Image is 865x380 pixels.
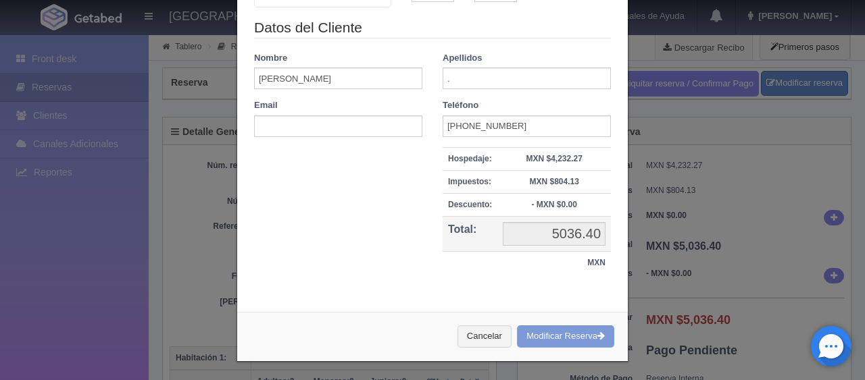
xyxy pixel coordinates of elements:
[443,170,497,193] th: Impuestos:
[529,177,578,186] strong: MXN $804.13
[443,52,483,65] label: Apellidos
[587,258,605,267] strong: MXN
[254,99,278,112] label: Email
[443,147,497,170] th: Hospedaje:
[531,200,576,209] strong: - MXN $0.00
[443,99,478,112] label: Teléfono
[443,217,497,252] th: Total:
[458,325,512,348] button: Cancelar
[526,154,582,163] strong: MXN $4,232.27
[443,193,497,216] th: Descuento:
[254,52,287,65] label: Nombre
[254,18,611,38] legend: Datos del Cliente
